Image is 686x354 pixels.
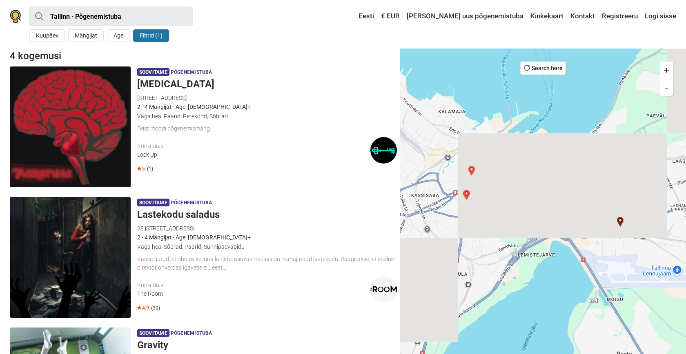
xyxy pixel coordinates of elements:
h5: [MEDICAL_DATA] [137,78,397,90]
div: Lock Up [137,150,370,159]
div: Red Alert [467,166,477,176]
div: Lastekodu saladus [461,190,471,200]
span: (1) [147,166,153,172]
img: Lock Up [370,137,397,164]
img: Eesti [353,13,359,19]
div: Käivad jutud, et ühe väikelinna lähistel asuvas metsas on mahajäetud lastekodu. Räägitakse, et se... [137,255,397,272]
button: Age [107,29,130,42]
span: Põgenemistuba [171,199,212,208]
a: Registreeru [600,9,640,24]
span: Soovitame [137,329,169,337]
div: Korraldaja [137,142,370,150]
div: Gravity [462,190,472,200]
button: Search here [521,62,566,75]
div: [STREET_ADDRESS] [137,93,397,102]
h5: Lastekodu saladus [137,209,397,221]
div: 28 [STREET_ADDRESS] [137,224,397,233]
img: Paranoia [10,66,131,187]
div: Teist moodi põgenemismäng. [137,124,397,133]
button: - [660,79,673,96]
a: Logi sisse [643,9,676,24]
img: The Room [370,276,397,303]
input: proovi “Tallinn” [29,7,193,26]
span: (30) [151,305,160,311]
div: 2 - 4 Mängijat · Age: [DEMOGRAPHIC_DATA]+ [137,102,397,111]
a: Eesti [351,9,376,24]
div: Väga hea: Sõbrad, Paarid, Sünnipäevapidu [137,242,397,251]
span: Põgenemistuba [171,68,212,77]
button: Mängijat [68,29,104,42]
img: Star [137,305,141,310]
div: Paranoia [615,217,625,227]
a: € EUR [379,9,402,24]
span: 4.9 [137,305,149,311]
img: Nowescape logo [10,10,21,23]
div: The Room [137,290,370,298]
span: Soovitame [137,68,169,76]
a: Kinkekaart [528,9,566,24]
div: Väga hea: Paarid, Perekond, Sõbrad [137,112,397,121]
span: Põgenemistuba [171,329,212,338]
h5: Gravity [137,339,397,351]
img: Star [137,166,141,170]
img: Lastekodu saladus [10,197,131,318]
div: Korraldaja [137,281,370,290]
div: 2 - 4 Mängijat · Age: [DEMOGRAPHIC_DATA]+ [137,233,397,242]
button: Filtrid (1) [133,29,169,42]
span: Soovitame [137,199,169,206]
a: [PERSON_NAME] uus põgenemistuba [405,9,526,24]
span: 5 [137,166,145,172]
button: Kuupäev [29,29,65,42]
button: + [660,62,673,79]
a: Kontakt [568,9,597,24]
div: 4 kogemusi [7,49,400,63]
